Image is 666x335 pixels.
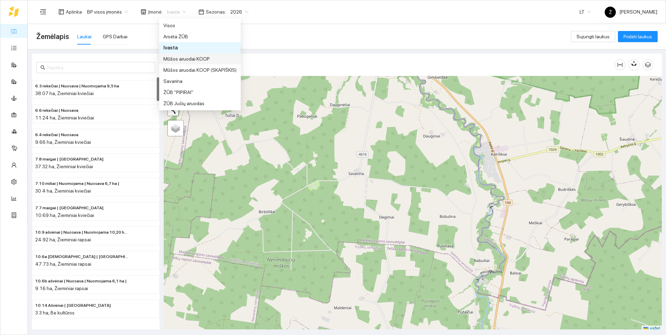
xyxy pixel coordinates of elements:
[35,180,119,187] span: 7.10 miliai | Nuomojama | Nuosava 6,7 ha |
[35,254,129,260] span: 10.6a ašvėnai | Nuomojama | Nuosava 6,0 ha |
[576,33,610,40] span: Sujungti laukus
[615,62,625,68] span: column-width
[148,8,163,16] span: Įmonė :
[172,55,614,75] div: Žemėlapis
[159,64,241,76] div: Mūšos aruodai KOOP (SKAPIŠKIS)
[36,5,50,19] button: menu-unfold
[40,65,45,70] span: search
[163,33,237,40] div: Arsėta ŽŪB
[159,31,241,42] div: Arsėta ŽŪB
[168,105,178,116] button: Initiate a new search
[35,164,93,169] span: 37.32 ha, Žieminiai kviečiai
[35,132,78,138] span: 6.4 rekečiai | Nuosava
[206,8,226,16] span: Sezonas :
[35,91,94,96] span: 38.07 ha, Žieminiai kviečiai
[624,33,652,40] span: Pridėti laukus
[163,100,237,107] div: ŽŪB Jučių aruodas
[35,310,75,315] span: 3.3 ha, Be kultūros
[35,229,129,236] span: 10.9 ašvėnai | Nuosava | Nuomojama 10,20 ha |
[580,7,591,17] span: LT
[159,42,241,53] div: Ivasta
[199,9,204,15] span: calendar
[571,34,615,39] a: Sujungti laukus
[605,9,657,15] span: [PERSON_NAME]
[35,212,94,218] span: 10.69 ha, Žieminiai kviečiai
[35,115,94,120] span: 11.24 ha, Žieminiai kviečiai
[618,31,658,42] button: Pridėti laukus
[66,8,83,16] span: Aplinka :
[159,20,241,31] div: Visos
[163,22,237,29] div: Visos
[163,66,237,74] div: Mūšos aruodai KOOP (SKAPIŠKIS)
[35,302,111,309] span: 10.14 Ašvėnai | Nuosava
[168,120,183,136] a: Layers
[103,33,127,40] div: GPS Darbai
[35,139,91,145] span: 9.66 ha, Žieminiai kviečiai
[35,156,103,163] span: 7.8 maigai | Nuosava
[163,44,237,52] div: Ivasta
[609,7,612,18] span: Ž
[614,59,626,70] button: column-width
[141,9,146,15] span: shop
[163,88,237,96] div: ŽŪB "PIPIRAI"
[35,205,103,211] span: 7.7 maigai | Nuomojama
[59,9,64,15] span: layout
[618,34,658,39] a: Pridėti laukus
[159,53,241,64] div: Mūšos aruodai KOOP
[47,64,151,71] input: Paieška
[35,278,127,285] span: 10.6b ašvėnai | Nuosava | Nuomojama 6,1 ha |
[77,33,92,40] div: Laukai
[40,9,46,15] span: menu-unfold
[35,261,91,267] span: 47.73 ha, Žieminiai rapsai
[167,7,186,17] span: Ivasta
[163,55,237,63] div: Mūšos aruodai KOOP
[163,77,237,85] div: Savarina
[36,31,69,42] span: Žemėlapis
[87,7,128,17] span: BP visos įmonės
[35,237,91,242] span: 24.92 ha, Žieminiai rapsai
[643,326,660,331] a: Leaflet
[159,87,241,98] div: ŽŪB "PIPIRAI"
[159,98,241,109] div: ŽŪB Jučių aruodas
[35,286,88,291] span: 9.16 ha, Žieminiai rapsai
[35,107,78,114] span: 6.6 rekečiai | Nuosava
[159,76,241,87] div: Savarina
[230,7,248,17] span: 2026
[35,188,91,194] span: 30.4 ha, Žieminiai kviečiai
[571,31,615,42] button: Sujungti laukus
[35,83,119,89] span: 6.3 rekečiai | Nuosava | Nuomojama 9,5 ha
